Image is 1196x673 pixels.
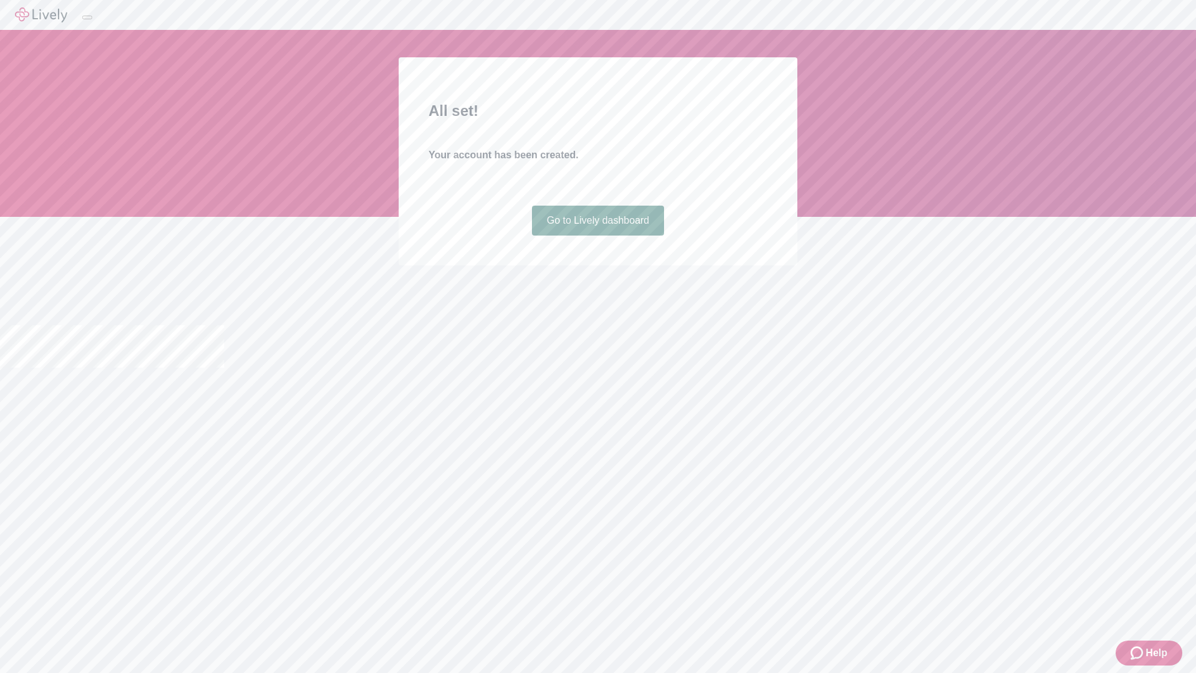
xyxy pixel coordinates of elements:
[82,16,92,19] button: Log out
[532,206,665,236] a: Go to Lively dashboard
[1116,641,1182,666] button: Zendesk support iconHelp
[429,100,767,122] h2: All set!
[1146,646,1167,661] span: Help
[429,148,767,163] h4: Your account has been created.
[1131,646,1146,661] svg: Zendesk support icon
[15,7,67,22] img: Lively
